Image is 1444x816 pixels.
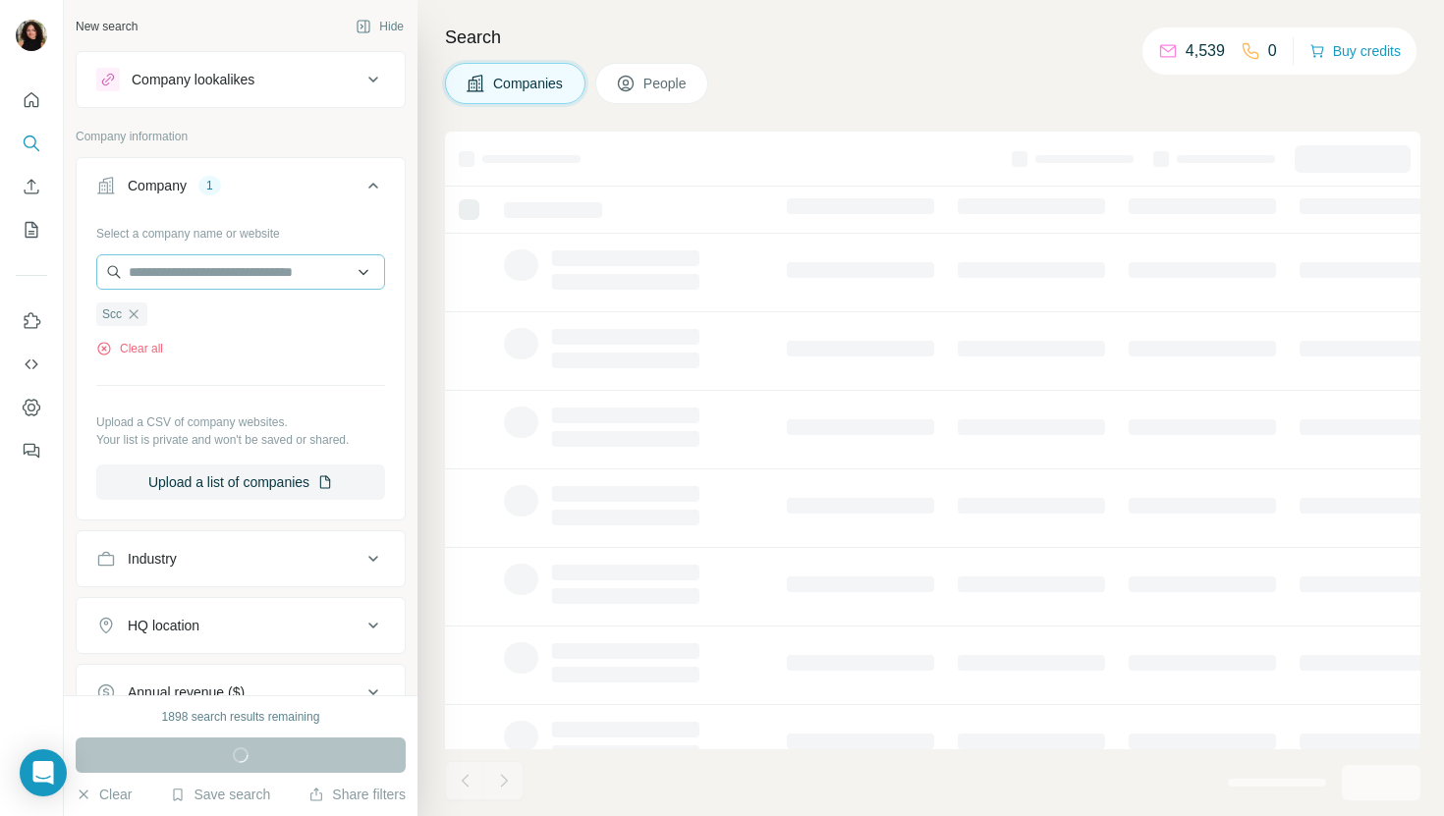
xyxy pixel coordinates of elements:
button: Feedback [16,433,47,468]
button: Share filters [308,785,406,804]
div: Select a company name or website [96,217,385,243]
div: Annual revenue ($) [128,682,245,702]
div: New search [76,18,138,35]
div: Company [128,176,187,195]
p: Company information [76,128,406,145]
button: Company lookalikes [77,56,405,103]
button: Dashboard [16,390,47,425]
div: Industry [128,549,177,569]
div: HQ location [128,616,199,635]
button: Industry [77,535,405,582]
button: Buy credits [1309,37,1401,65]
h4: Search [445,24,1420,51]
img: Avatar [16,20,47,51]
p: Upload a CSV of company websites. [96,413,385,431]
button: HQ location [77,602,405,649]
button: Company1 [77,162,405,217]
button: My lists [16,212,47,247]
button: Use Surfe on LinkedIn [16,303,47,339]
button: Clear [76,785,132,804]
button: Enrich CSV [16,169,47,204]
button: Annual revenue ($) [77,669,405,716]
div: Open Intercom Messenger [20,749,67,796]
p: Your list is private and won't be saved or shared. [96,431,385,449]
button: Clear all [96,340,163,357]
button: Upload a list of companies [96,464,385,500]
p: 0 [1268,39,1277,63]
button: Save search [170,785,270,804]
button: Use Surfe API [16,347,47,382]
div: Company lookalikes [132,70,254,89]
p: 4,539 [1186,39,1225,63]
span: People [643,74,689,93]
button: Quick start [16,82,47,118]
span: Companies [493,74,565,93]
div: 1 [198,177,221,194]
div: 1898 search results remaining [162,708,320,726]
span: Scc [102,305,122,323]
button: Hide [342,12,417,41]
button: Search [16,126,47,161]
